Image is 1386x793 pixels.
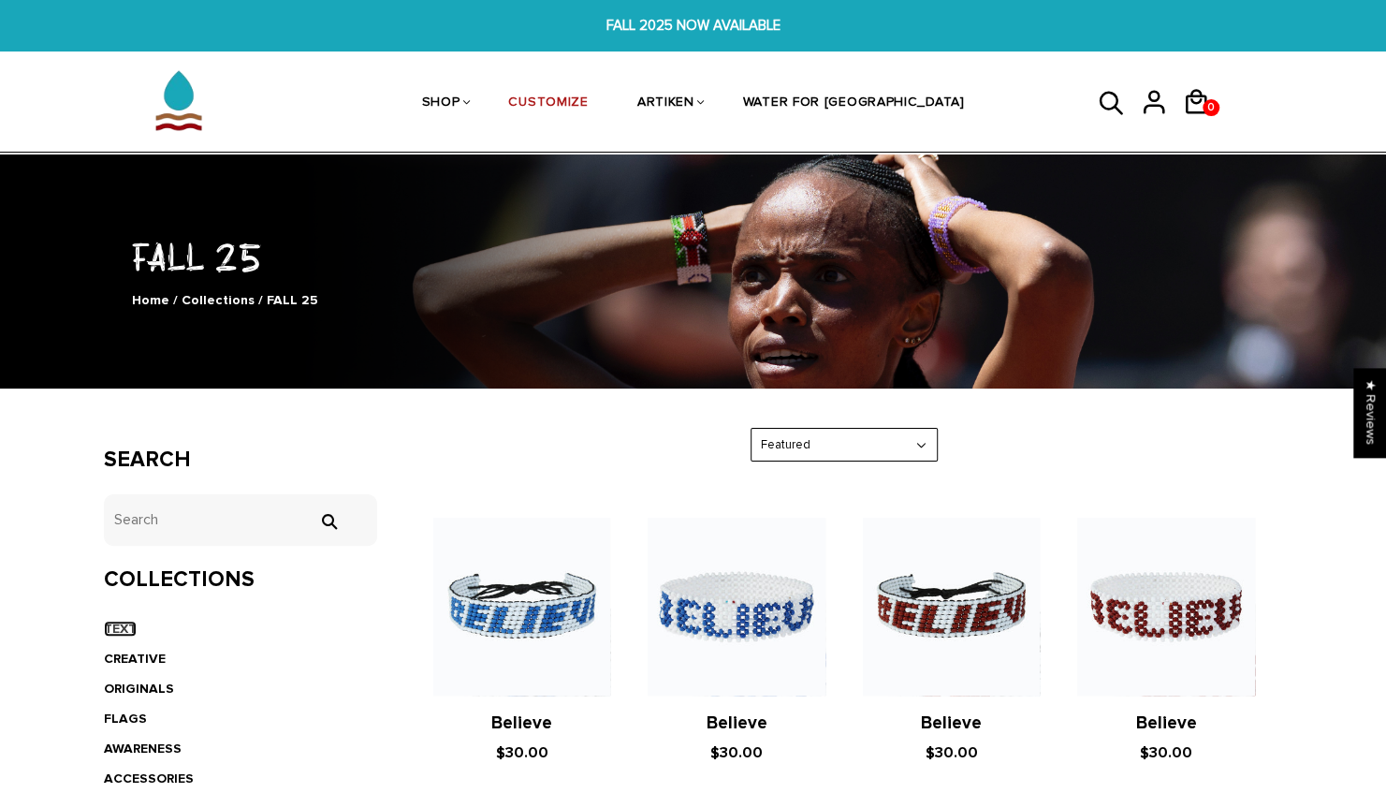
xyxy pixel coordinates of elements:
a: ACCESSORIES [104,771,194,786]
span: $30.00 [1140,743,1192,762]
input: Search [310,513,347,530]
a: Believe [491,712,552,734]
h3: Collections [104,566,378,594]
a: CREATIVE [104,651,166,667]
span: 0 [1204,95,1218,121]
span: $30.00 [925,743,977,762]
span: $30.00 [496,743,548,762]
span: $30.00 [710,743,763,762]
span: / [258,292,263,308]
a: ORIGINALS [104,681,174,697]
a: 0 [1182,122,1224,125]
a: AWARENESS [104,741,182,756]
a: Collections [182,292,255,308]
a: TEXT [104,621,137,637]
span: FALL 25 [267,292,318,308]
a: CUSTOMIZE [508,54,588,154]
h1: FALL 25 [104,231,1283,281]
span: FALL 2025 NOW AVAILABLE [427,15,958,37]
a: SHOP [422,54,460,154]
a: Believe [1135,712,1196,734]
span: / [173,292,178,308]
a: Home [132,292,169,308]
a: ARTIKEN [637,54,694,154]
h3: Search [104,447,378,474]
a: Believe [921,712,982,734]
a: Believe [707,712,767,734]
a: WATER FOR [GEOGRAPHIC_DATA] [743,54,965,154]
input: Search [104,494,378,546]
div: Click to open Judge.me floating reviews tab [1354,368,1386,457]
a: FLAGS [104,711,147,727]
